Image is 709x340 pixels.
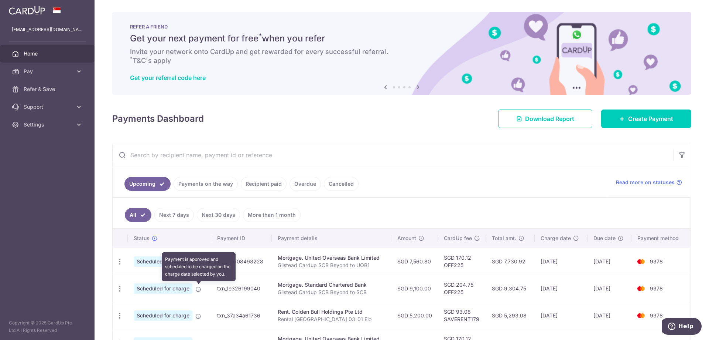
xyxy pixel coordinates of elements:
td: SGD 5,293.08 [486,302,535,329]
td: SGD 7,730.92 [486,248,535,275]
iframe: Opens a widget where you can find more information [662,318,702,336]
div: Rent. Golden Bull Holdings Pte Ltd [278,308,385,316]
span: Read more on statuses [616,179,675,186]
a: Read more on statuses [616,179,682,186]
td: [DATE] [588,302,632,329]
span: 9378 [650,258,663,265]
td: SGD 170.12 OFF225 [438,248,486,275]
span: Amount [397,235,416,242]
p: REFER A FRIEND [130,24,674,30]
a: Upcoming [124,177,171,191]
p: Gilstead Cardup SCB Beyond to UOB1 [278,262,385,269]
td: txn_37a34a61736 [211,302,272,329]
a: Download Report [498,110,592,128]
p: Rental [GEOGRAPHIC_DATA] 03-01 Eio [278,316,385,323]
span: Total amt. [492,235,516,242]
input: Search by recipient name, payment id or reference [113,143,673,167]
th: Payment details [272,229,391,248]
span: 9378 [650,285,663,292]
a: Get your referral code here [130,74,206,81]
a: Payments on the way [174,177,238,191]
img: Bank Card [634,257,648,266]
td: SGD 9,304.75 [486,275,535,302]
th: Payment ID [211,229,272,248]
span: Create Payment [628,114,673,123]
td: txn_1e326199040 [211,275,272,302]
img: Bank Card [634,311,648,320]
a: Cancelled [324,177,359,191]
span: Scheduled for charge [134,310,192,321]
div: Mortgage. United Overseas Bank Limited [278,254,385,262]
a: Create Payment [601,110,691,128]
div: Payment is approved and scheduled to be charged on the charge date selected by you. [162,252,236,281]
a: All [125,208,151,222]
td: [DATE] [535,302,588,329]
span: CardUp fee [444,235,472,242]
span: Download Report [525,114,574,123]
td: SGD 93.08 SAVERENT179 [438,302,486,329]
td: [DATE] [588,248,632,275]
td: [DATE] [535,275,588,302]
img: RAF banner [112,12,691,95]
span: Pay [24,68,72,75]
a: Recipient paid [241,177,287,191]
span: Status [134,235,150,242]
p: [EMAIL_ADDRESS][DOMAIN_NAME] [12,26,83,33]
span: Settings [24,121,72,128]
span: Charge date [541,235,571,242]
span: 9378 [650,312,663,319]
img: CardUp [9,6,45,15]
h6: Invite your network onto CardUp and get rewarded for every successful referral. T&C's apply [130,47,674,65]
span: Home [24,50,72,57]
td: txn_30b08493228 [211,248,272,275]
a: Next 30 days [197,208,240,222]
td: [DATE] [535,248,588,275]
p: Gilstead Cardup SCB Beyond to SCB [278,289,385,296]
span: Scheduled for charge [134,283,192,294]
a: More than 1 month [243,208,301,222]
h4: Payments Dashboard [112,112,204,125]
div: Mortgage. Standard Chartered Bank [278,281,385,289]
span: Support [24,103,72,111]
td: SGD 7,560.80 [391,248,438,275]
td: SGD 204.75 OFF225 [438,275,486,302]
span: Refer & Save [24,85,72,93]
a: Next 7 days [154,208,194,222]
td: [DATE] [588,275,632,302]
span: Scheduled for charge [134,256,192,267]
h5: Get your next payment for free when you refer [130,33,674,44]
th: Payment method [631,229,691,248]
img: Bank Card [634,284,648,293]
a: Overdue [290,177,321,191]
td: SGD 5,200.00 [391,302,438,329]
td: SGD 9,100.00 [391,275,438,302]
span: Due date [593,235,616,242]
